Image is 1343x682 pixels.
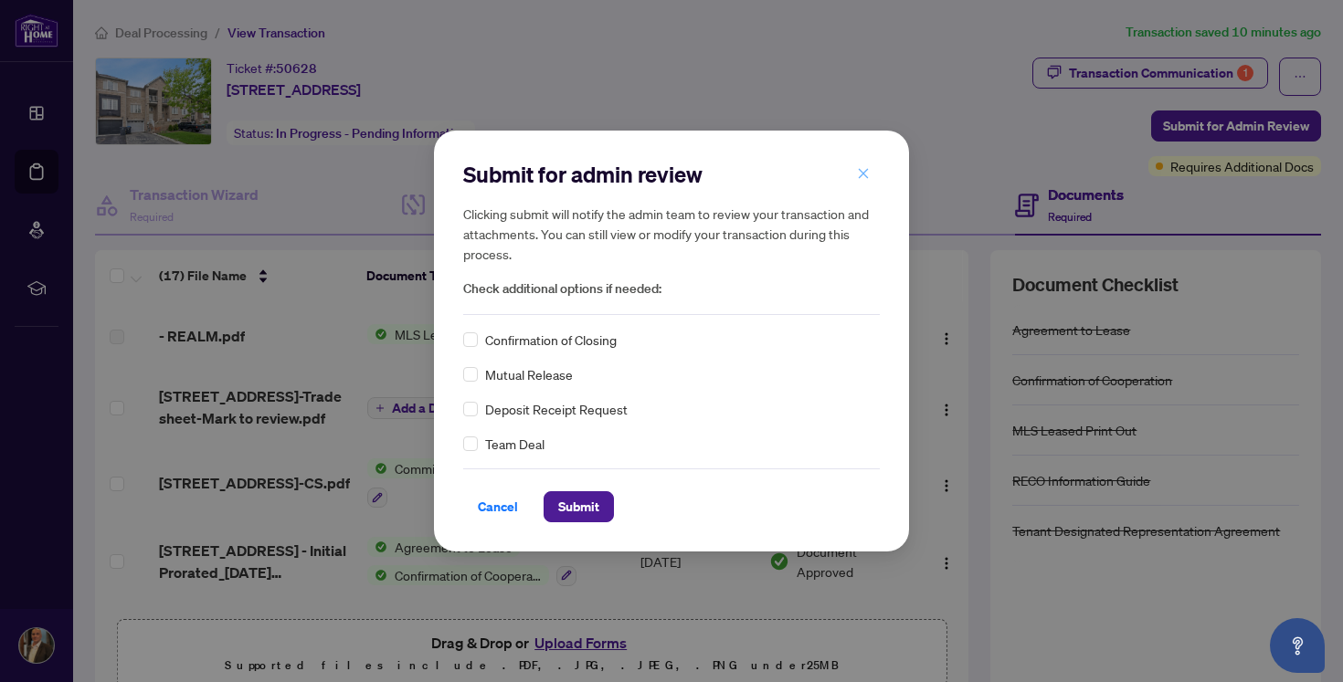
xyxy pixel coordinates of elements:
[1270,618,1325,673] button: Open asap
[485,399,628,419] span: Deposit Receipt Request
[544,491,614,522] button: Submit
[485,364,573,384] span: Mutual Release
[463,204,880,264] h5: Clicking submit will notify the admin team to review your transaction and attachments. You can st...
[558,492,599,521] span: Submit
[478,492,518,521] span: Cancel
[485,434,545,454] span: Team Deal
[463,278,880,299] span: Check additional options if needed:
[463,491,533,522] button: Cancel
[463,160,880,189] h2: Submit for admin review
[857,167,870,180] span: close
[485,330,617,350] span: Confirmation of Closing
